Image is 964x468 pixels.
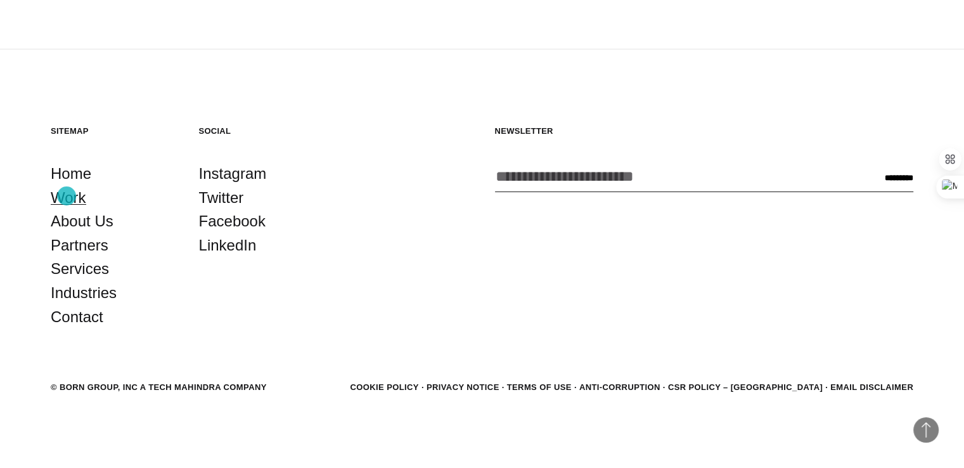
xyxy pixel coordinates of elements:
[668,382,823,392] a: CSR POLICY – [GEOGRAPHIC_DATA]
[51,305,103,329] a: Contact
[51,233,108,257] a: Partners
[51,186,86,210] a: Work
[199,126,322,136] h5: Social
[427,382,499,392] a: Privacy Notice
[495,126,914,136] h5: Newsletter
[830,382,913,392] a: Email Disclaimer
[199,233,257,257] a: LinkedIn
[51,257,109,281] a: Services
[51,126,174,136] h5: Sitemap
[350,382,418,392] a: Cookie Policy
[51,209,113,233] a: About Us
[199,186,244,210] a: Twitter
[51,381,267,394] div: © BORN GROUP, INC A Tech Mahindra Company
[579,382,660,392] a: Anti-Corruption
[199,162,267,186] a: Instagram
[51,162,91,186] a: Home
[199,209,266,233] a: Facebook
[51,281,117,305] a: Industries
[913,417,939,443] button: Back to Top
[507,382,572,392] a: Terms of Use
